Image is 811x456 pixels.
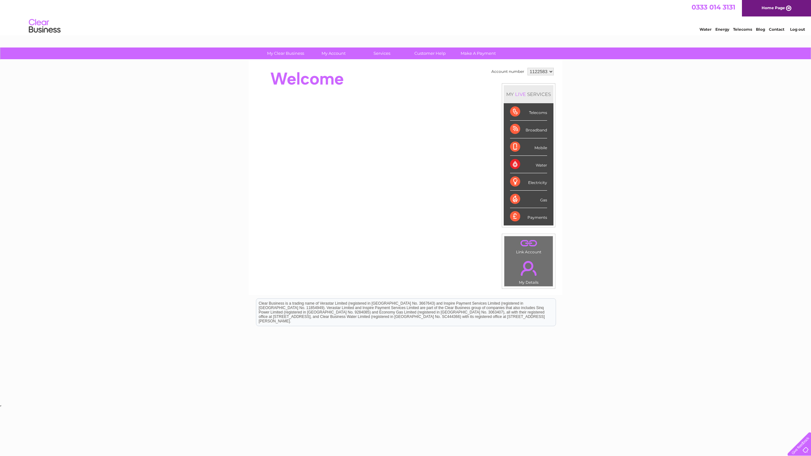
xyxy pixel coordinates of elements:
[510,173,547,191] div: Electricity
[733,27,752,32] a: Telecoms
[756,27,765,32] a: Blog
[504,256,553,287] td: My Details
[504,85,553,103] div: MY SERVICES
[510,156,547,173] div: Water
[514,91,527,97] div: LIVE
[506,238,551,249] a: .
[692,3,735,11] a: 0333 014 3131
[256,3,556,31] div: Clear Business is a trading name of Verastar Limited (registered in [GEOGRAPHIC_DATA] No. 3667643...
[308,47,360,59] a: My Account
[510,191,547,208] div: Gas
[404,47,456,59] a: Customer Help
[504,236,553,256] td: Link Account
[715,27,729,32] a: Energy
[510,138,547,156] div: Mobile
[699,27,712,32] a: Water
[510,121,547,138] div: Broadband
[769,27,784,32] a: Contact
[259,47,312,59] a: My Clear Business
[490,66,526,77] td: Account number
[790,27,805,32] a: Log out
[510,103,547,121] div: Telecoms
[452,47,504,59] a: Make A Payment
[29,16,61,36] img: logo.png
[510,208,547,225] div: Payments
[356,47,408,59] a: Services
[506,257,551,279] a: .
